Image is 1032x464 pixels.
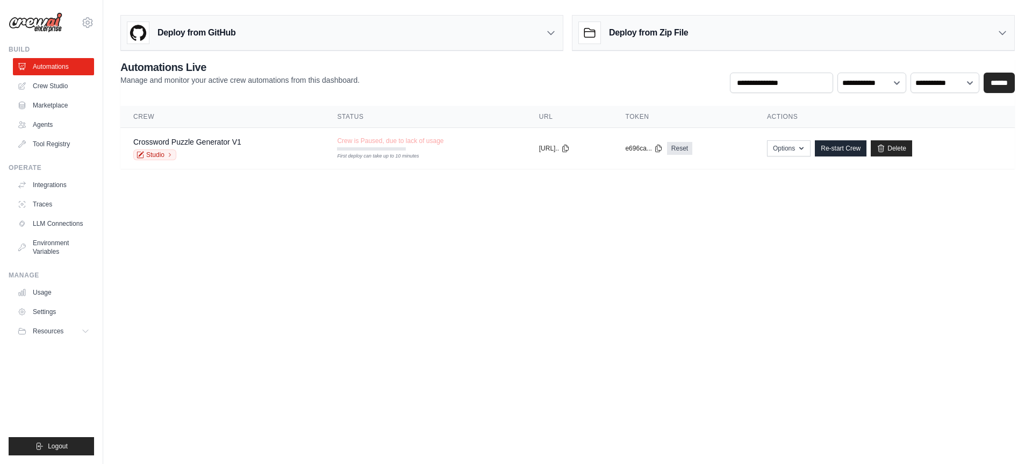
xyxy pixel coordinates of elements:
img: GitHub Logo [127,22,149,44]
button: Logout [9,437,94,455]
th: Token [612,106,754,128]
th: URL [526,106,613,128]
a: Marketplace [13,97,94,114]
span: Crew is Paused, due to lack of usage [337,137,443,145]
h3: Deploy from GitHub [157,26,235,39]
span: Resources [33,327,63,335]
span: Logout [48,442,68,451]
p: Manage and monitor your active crew automations from this dashboard. [120,75,360,85]
a: Agents [13,116,94,133]
a: Studio [133,149,176,160]
a: Delete [871,140,912,156]
a: Crew Studio [13,77,94,95]
h3: Deploy from Zip File [609,26,688,39]
a: Settings [13,303,94,320]
button: e696ca... [625,144,662,153]
div: First deploy can take up to 10 minutes [337,153,406,160]
a: Integrations [13,176,94,194]
div: Manage [9,271,94,280]
button: Options [767,140,811,156]
a: Usage [13,284,94,301]
div: Operate [9,163,94,172]
img: Logo [9,12,62,33]
button: Resources [13,323,94,340]
a: Crossword Puzzle Generator V1 [133,138,241,146]
th: Actions [754,106,1015,128]
a: Traces [13,196,94,213]
a: LLM Connections [13,215,94,232]
a: Reset [667,142,692,155]
th: Status [324,106,526,128]
div: Build [9,45,94,54]
a: Automations [13,58,94,75]
th: Crew [120,106,324,128]
a: Re-start Crew [815,140,866,156]
a: Tool Registry [13,135,94,153]
h2: Automations Live [120,60,360,75]
a: Environment Variables [13,234,94,260]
